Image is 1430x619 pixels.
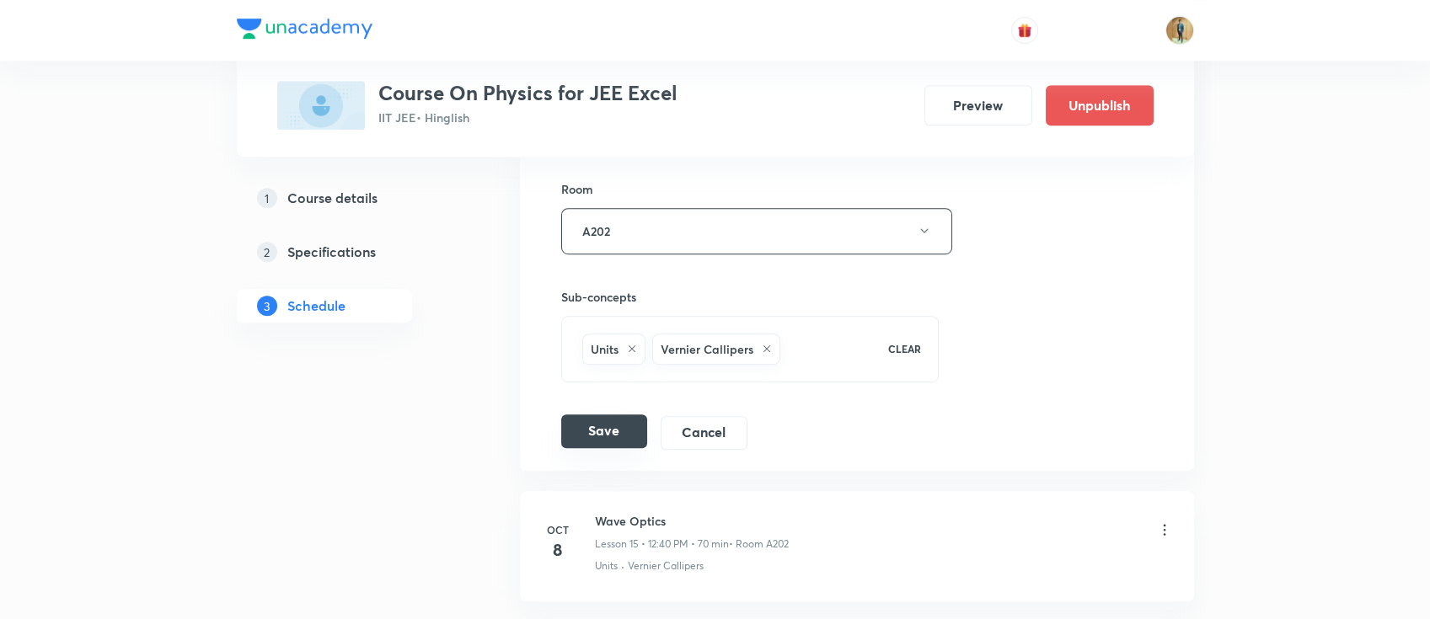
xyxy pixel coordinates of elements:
[1017,23,1032,38] img: avatar
[257,242,277,262] p: 2
[595,536,729,552] p: Lesson 15 • 12:40 PM • 70 min
[595,512,789,530] h6: Wave Optics
[378,81,678,105] h3: Course On Physics for JEE Excel
[621,558,624,574] div: ·
[888,341,921,356] p: CLEAR
[595,558,618,574] p: Units
[628,558,704,574] p: Vernier Callipers
[541,522,575,537] h6: Oct
[1046,85,1154,125] button: Unpublish
[287,188,378,208] h5: Course details
[287,296,345,316] h5: Schedule
[237,19,372,43] a: Company Logo
[591,340,619,358] h6: Units
[237,181,466,215] a: 1Course details
[237,19,372,39] img: Company Logo
[561,414,647,448] button: Save
[277,81,365,130] img: 1B6EC86E-A750-47CA-9220-90D3A0D30B03_plus.png
[378,109,678,126] p: IIT JEE • Hinglish
[561,180,593,198] h6: Room
[561,208,952,254] button: A202
[287,242,376,262] h5: Specifications
[1011,17,1038,44] button: avatar
[924,85,1032,125] button: Preview
[729,536,789,552] p: • Room A202
[237,235,466,269] a: 2Specifications
[561,288,940,306] h6: Sub-concepts
[257,188,277,208] p: 1
[661,416,747,450] button: Cancel
[257,296,277,316] p: 3
[1165,16,1194,45] img: Prashant Dewda
[661,340,753,358] h6: Vernier Callipers
[541,537,575,563] h4: 8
